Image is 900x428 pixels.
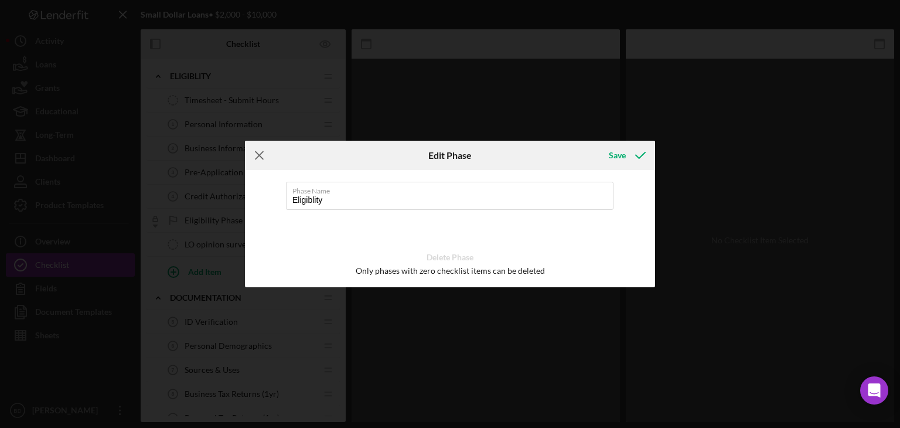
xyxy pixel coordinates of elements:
[860,376,888,405] div: Open Intercom Messenger
[597,144,655,167] button: Save
[427,249,473,266] div: Delete Phase
[609,144,626,167] div: Save
[428,150,472,161] h6: Edit Phase
[356,266,545,276] div: Only phases with zero checklist items can be deleted
[292,182,613,195] label: Phase Name
[421,249,479,266] button: Delete Phase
